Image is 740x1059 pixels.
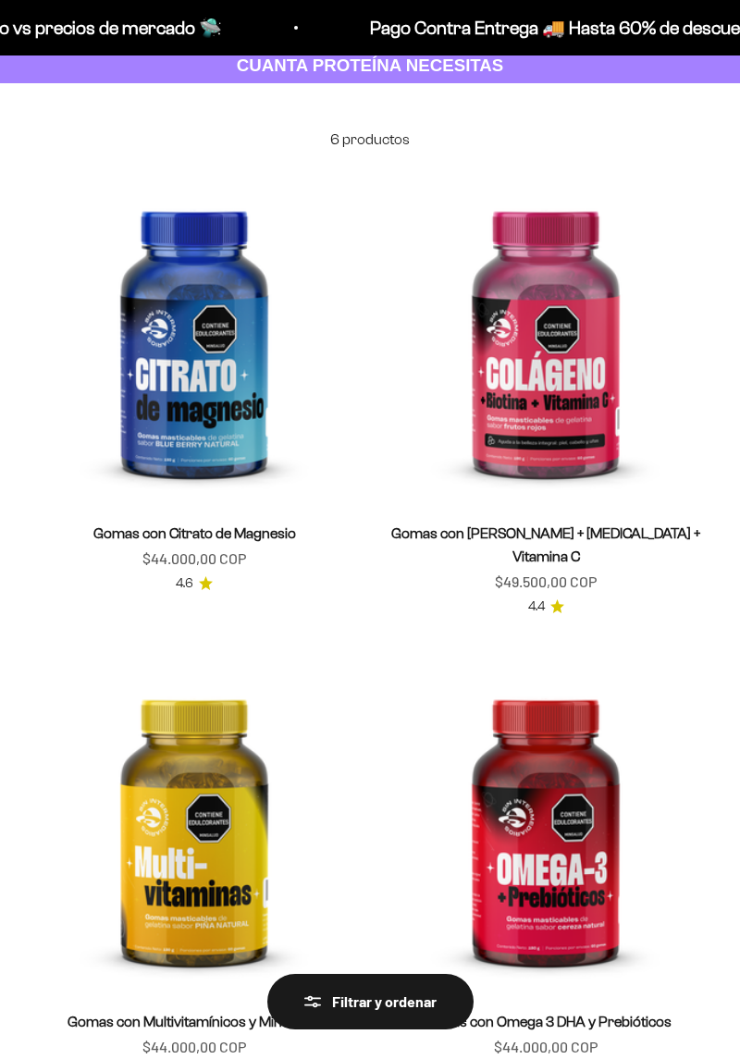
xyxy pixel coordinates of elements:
[142,1035,246,1059] sale-price: $44.000,00 COP
[30,662,359,991] img: Gomas con Multivitamínicos y Minerales
[142,547,246,571] sale-price: $44.000,00 COP
[528,597,564,617] a: 4.44.4 de 5.0 estrellas
[30,128,710,152] p: 6 productos
[267,974,474,1029] button: Filtrar y ordenar
[176,573,213,594] a: 4.64.6 de 5.0 estrellas
[93,525,296,541] a: Gomas con Citrato de Magnesio
[391,525,700,564] a: Gomas con [PERSON_NAME] + [MEDICAL_DATA] + Vitamina C
[30,174,359,503] img: Gomas con Citrato de Magnesio
[528,597,545,617] span: 4.4
[381,174,710,503] img: Gomas con Colageno + Biotina + Vitamina C
[495,570,597,594] sale-price: $49.500,00 COP
[494,1035,598,1059] sale-price: $44.000,00 COP
[176,573,193,594] span: 4.6
[381,662,710,991] img: Gomas con Omega 3 DHA y Prebióticos
[237,55,504,75] strong: CUANTA PROTEÍNA NECESITAS
[304,990,437,1014] div: Filtrar y ordenar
